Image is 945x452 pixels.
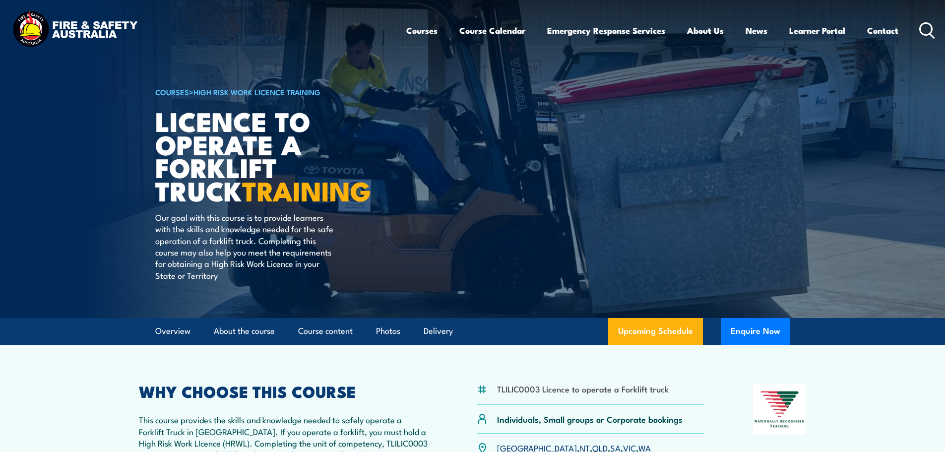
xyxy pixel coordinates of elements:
a: COURSES [155,86,189,97]
a: High Risk Work Licence Training [193,86,320,97]
a: Courses [406,17,438,44]
a: Course Calendar [459,17,525,44]
a: About the course [214,318,275,344]
strong: TRAINING [242,169,371,210]
a: Learner Portal [789,17,845,44]
a: Photos [376,318,400,344]
a: Course content [298,318,353,344]
button: Enquire Now [721,318,790,345]
a: Delivery [424,318,453,344]
li: TLILIC0003 Licence to operate a Forklift truck [497,383,669,394]
a: Upcoming Schedule [608,318,703,345]
a: Overview [155,318,190,344]
h6: > [155,86,400,98]
a: Emergency Response Services [547,17,665,44]
img: Nationally Recognised Training logo. [753,384,807,435]
p: Individuals, Small groups or Corporate bookings [497,413,683,425]
a: About Us [687,17,724,44]
h1: Licence to operate a forklift truck [155,109,400,202]
p: Our goal with this course is to provide learners with the skills and knowledge needed for the saf... [155,211,336,281]
a: Contact [867,17,898,44]
h2: WHY CHOOSE THIS COURSE [139,384,429,398]
a: News [746,17,767,44]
